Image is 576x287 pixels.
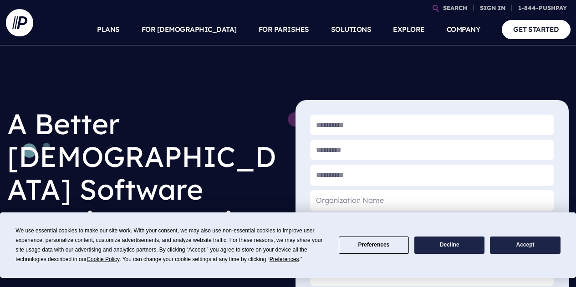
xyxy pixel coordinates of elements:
[142,14,237,45] a: FOR [DEMOGRAPHIC_DATA]
[339,237,409,254] button: Preferences
[87,256,119,262] span: Cookie Policy
[7,100,281,246] h1: A Better [DEMOGRAPHIC_DATA] Software Experience Awaits
[490,237,560,254] button: Accept
[310,190,555,211] input: Organization Name
[259,14,309,45] a: FOR PARISHES
[270,256,299,262] span: Preferences
[97,14,120,45] a: PLANS
[331,14,372,45] a: SOLUTIONS
[414,237,484,254] button: Decline
[15,226,327,264] div: We use essential cookies to make our site work. With your consent, we may also use non-essential ...
[393,14,425,45] a: EXPLORE
[502,20,571,39] a: GET STARTED
[447,14,480,45] a: COMPANY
